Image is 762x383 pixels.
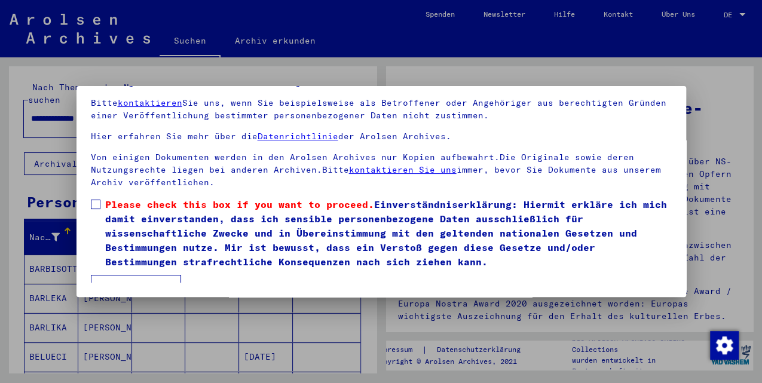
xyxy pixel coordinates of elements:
[105,197,672,269] span: Einverständniserklärung: Hiermit erkläre ich mich damit einverstanden, dass ich sensible personen...
[91,130,672,143] p: Hier erfahren Sie mehr über die der Arolsen Archives.
[105,198,374,210] span: Please check this box if you want to proceed.
[118,97,182,108] a: kontaktieren
[710,331,739,360] img: Zustimmung ändern
[91,275,181,298] button: Ich stimme zu
[91,97,672,122] p: Bitte Sie uns, wenn Sie beispielsweise als Betroffener oder Angehöriger aus berechtigten Gründen ...
[91,151,672,189] p: Von einigen Dokumenten werden in den Arolsen Archives nur Kopien aufbewahrt.Die Originale sowie d...
[349,164,457,175] a: kontaktieren Sie uns
[258,131,338,142] a: Datenrichtlinie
